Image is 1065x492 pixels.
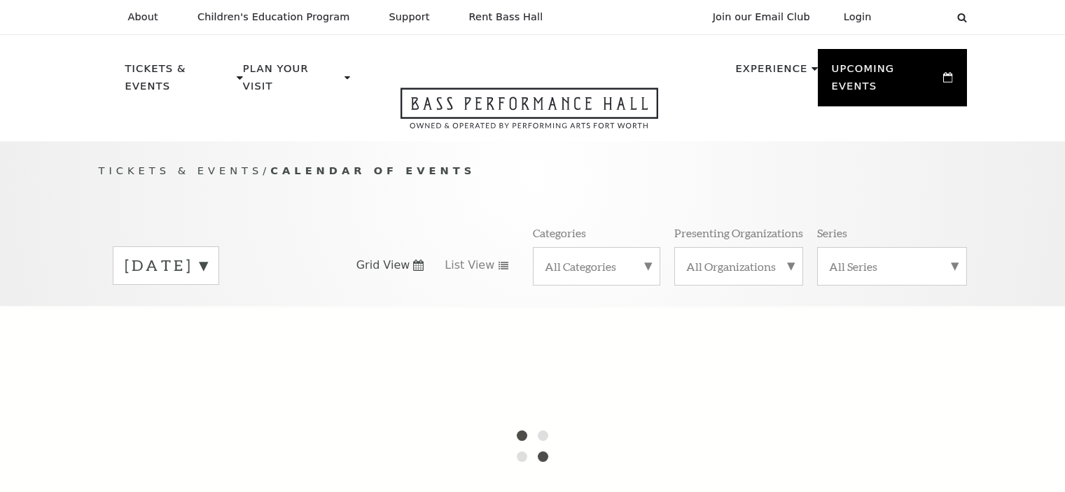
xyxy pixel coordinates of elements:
[686,259,791,274] label: All Organizations
[270,164,475,176] span: Calendar of Events
[894,10,944,24] select: Select:
[356,258,410,273] span: Grid View
[674,225,803,240] p: Presenting Organizations
[125,255,207,276] label: [DATE]
[128,11,158,23] p: About
[817,225,847,240] p: Series
[829,259,955,274] label: All Series
[469,11,543,23] p: Rent Bass Hall
[533,225,586,240] p: Categories
[445,258,494,273] span: List View
[389,11,430,23] p: Support
[545,259,648,274] label: All Categories
[735,60,807,85] p: Experience
[197,11,350,23] p: Children's Education Program
[125,60,234,103] p: Tickets & Events
[243,60,341,103] p: Plan Your Visit
[99,162,967,180] p: /
[99,164,263,176] span: Tickets & Events
[832,60,940,103] p: Upcoming Events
